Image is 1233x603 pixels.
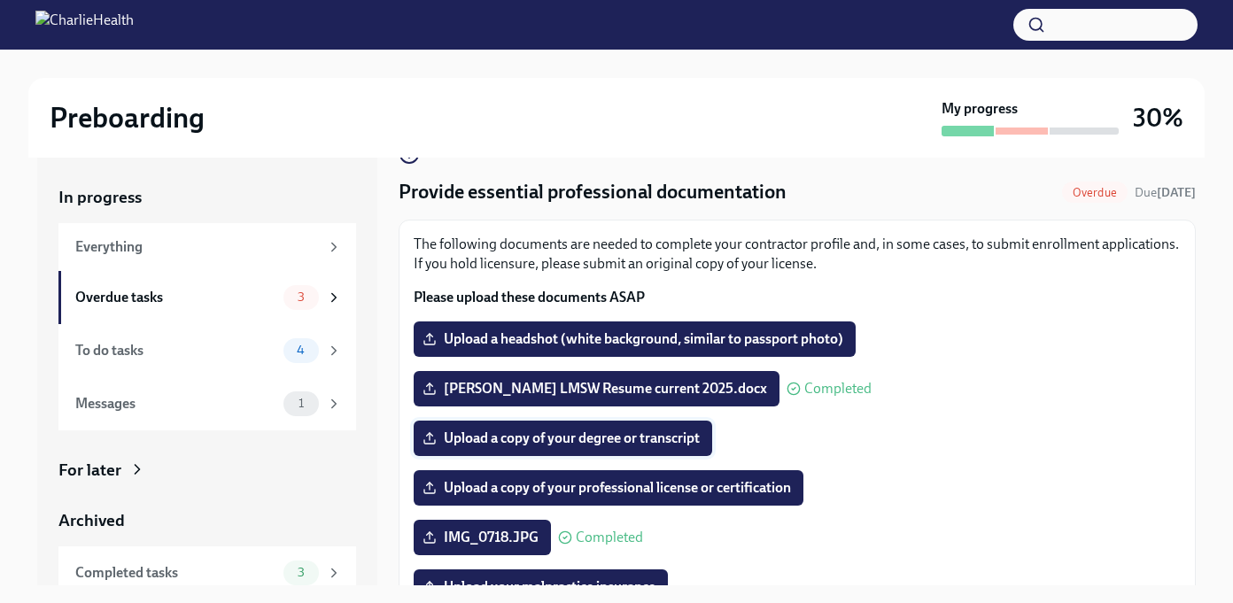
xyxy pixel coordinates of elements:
[58,459,356,482] a: For later
[414,371,779,406] label: [PERSON_NAME] LMSW Resume current 2025.docx
[399,179,787,205] h4: Provide essential professional documentation
[75,394,276,414] div: Messages
[58,271,356,324] a: Overdue tasks3
[804,382,872,396] span: Completed
[75,237,319,257] div: Everything
[58,459,121,482] div: For later
[58,546,356,599] a: Completed tasks3
[58,377,356,430] a: Messages1
[1135,185,1196,200] span: Due
[75,563,276,583] div: Completed tasks
[414,421,712,456] label: Upload a copy of your degree or transcript
[1062,186,1128,199] span: Overdue
[75,288,276,307] div: Overdue tasks
[414,235,1181,274] p: The following documents are needed to complete your contractor profile and, in some cases, to sub...
[426,529,539,546] span: IMG_0718.JPG
[286,344,315,357] span: 4
[58,324,356,377] a: To do tasks4
[288,397,314,410] span: 1
[35,11,134,39] img: CharlieHealth
[58,509,356,532] a: Archived
[1133,102,1183,134] h3: 30%
[426,380,767,398] span: [PERSON_NAME] LMSW Resume current 2025.docx
[58,186,356,209] a: In progress
[426,330,843,348] span: Upload a headshot (white background, similar to passport photo)
[414,520,551,555] label: IMG_0718.JPG
[426,429,700,447] span: Upload a copy of your degree or transcript
[414,470,803,506] label: Upload a copy of your professional license or certification
[426,578,655,596] span: Upload your malpractice insurance
[414,289,645,305] strong: Please upload these documents ASAP
[75,341,276,360] div: To do tasks
[50,100,205,135] h2: Preboarding
[287,566,315,579] span: 3
[287,290,315,304] span: 3
[1135,184,1196,201] span: September 14th, 2025 08:00
[576,530,643,545] span: Completed
[414,321,856,357] label: Upload a headshot (white background, similar to passport photo)
[58,223,356,271] a: Everything
[942,99,1018,119] strong: My progress
[426,479,791,497] span: Upload a copy of your professional license or certification
[1157,185,1196,200] strong: [DATE]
